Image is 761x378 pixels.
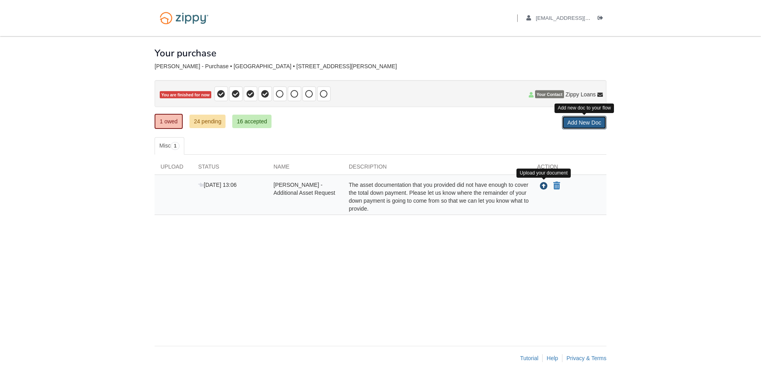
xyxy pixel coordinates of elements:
span: [DATE] 13:06 [198,182,237,188]
a: Add New Doc [562,116,606,129]
a: Tutorial [520,355,538,361]
span: [PERSON_NAME] - Additional Asset Request [273,182,335,196]
div: Upload your document [516,169,571,178]
div: Action [531,163,606,175]
a: 1 owed [155,114,183,129]
div: Upload [155,163,192,175]
div: Add new doc to your flow [554,104,614,113]
button: Upload Ashley Boley - Additional Asset Request [539,181,549,191]
a: Misc [155,137,184,155]
a: 16 accepted [232,115,271,128]
div: Description [343,163,531,175]
div: The asset documentation that you provided did not have enough to cover the total down payment. Pl... [343,181,531,213]
div: Status [192,163,268,175]
div: [PERSON_NAME] - Purchase • [GEOGRAPHIC_DATA] • [STREET_ADDRESS][PERSON_NAME] [155,63,606,70]
span: Your Contact [535,90,564,98]
a: 24 pending [189,115,226,128]
button: Declare Ashley Boley - Additional Asset Request not applicable [553,181,561,191]
span: Zippy Loans [566,90,596,98]
img: Logo [155,8,214,28]
span: You are finished for now [160,91,211,99]
div: Name [268,163,343,175]
a: Log out [598,15,606,23]
h1: Your purchase [155,48,216,58]
a: Help [547,355,558,361]
span: aaboley88@icloud.com [536,15,627,21]
span: 1 [171,142,180,150]
a: Privacy & Terms [566,355,606,361]
a: edit profile [526,15,627,23]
